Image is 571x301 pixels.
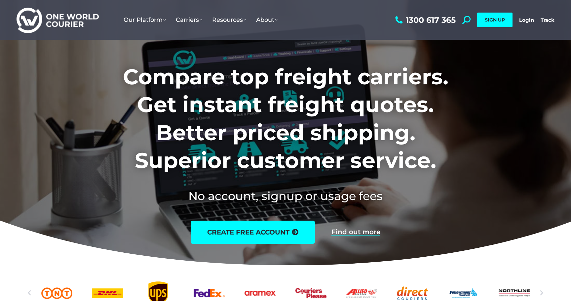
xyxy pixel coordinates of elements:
a: Find out more [331,229,380,236]
a: create free account [191,221,315,244]
span: About [256,16,278,23]
a: Resources [207,10,251,30]
a: SIGN UP [477,13,513,27]
a: Login [519,17,534,23]
h1: Compare top freight carriers. Get instant freight quotes. Better priced shipping. Superior custom... [79,63,492,175]
span: SIGN UP [485,17,505,23]
h2: No account, signup or usage fees [79,188,492,204]
a: About [251,10,283,30]
span: Resources [212,16,246,23]
a: Track [541,17,554,23]
a: Carriers [171,10,207,30]
img: One World Courier [17,7,99,33]
a: Our Platform [119,10,171,30]
span: Our Platform [124,16,166,23]
a: 1300 617 365 [394,16,456,24]
span: Carriers [176,16,202,23]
